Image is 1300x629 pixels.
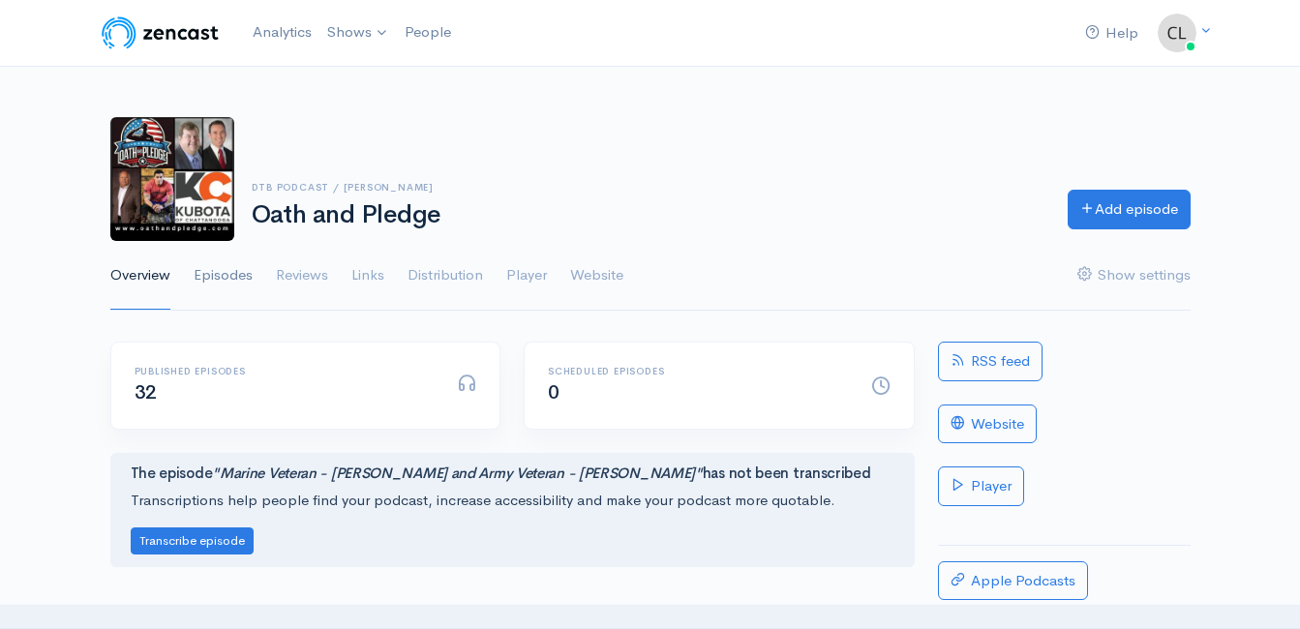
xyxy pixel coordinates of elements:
a: Reviews [276,241,328,311]
h6: DTB Podcast / [PERSON_NAME] [252,182,1044,193]
a: Player [506,241,547,311]
a: Website [938,404,1037,444]
a: Website [570,241,623,311]
a: RSS feed [938,342,1043,381]
i: "Marine Veteran - [PERSON_NAME] and Army Veteran - [PERSON_NAME]" [212,464,703,482]
a: Shows [319,12,397,54]
a: Player [938,466,1024,506]
a: Add episode [1068,190,1191,229]
p: Transcriptions help people find your podcast, increase accessibility and make your podcast more q... [131,490,894,512]
span: 32 [135,380,157,404]
a: Help [1077,13,1146,54]
a: People [397,12,459,53]
a: Apple Podcasts [938,561,1088,601]
img: ... [1158,14,1196,52]
a: Show settings [1077,241,1191,311]
h1: Oath and Pledge [252,201,1044,229]
img: ZenCast Logo [99,14,222,52]
a: Links [351,241,384,311]
a: Overview [110,241,170,311]
span: 0 [548,380,559,404]
a: Distribution [408,241,483,311]
button: Transcribe episode [131,527,254,555]
a: Analytics [245,12,319,53]
a: Transcribe episode [131,530,254,549]
h4: The episode has not been transcribed [131,465,894,482]
a: Episodes [194,241,253,311]
h6: Published episodes [135,366,435,376]
h6: Scheduled episodes [548,366,848,376]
